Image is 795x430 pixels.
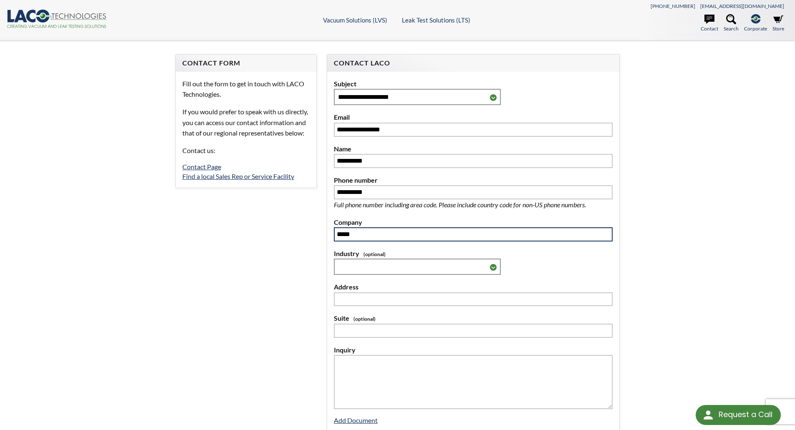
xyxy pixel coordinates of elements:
a: Add Document [334,416,378,424]
label: Email [334,112,613,123]
span: Corporate [744,25,767,33]
a: Store [772,14,784,33]
p: Contact us: [182,145,310,156]
a: [PHONE_NUMBER] [651,3,695,9]
label: Subject [334,78,613,89]
a: Leak Test Solutions (LTS) [402,16,470,24]
label: Industry [334,248,613,259]
a: [EMAIL_ADDRESS][DOMAIN_NAME] [700,3,784,9]
div: Request a Call [696,405,781,425]
h4: Contact LACO [334,59,613,68]
p: Full phone number including area code. Please include country code for non-US phone numbers. [334,199,613,210]
a: Contact [701,14,718,33]
label: Suite [334,313,613,324]
a: Find a local Sales Rep or Service Facility [182,172,294,180]
label: Name [334,143,613,154]
p: If you would prefer to speak with us directly, you can access our contact information and that of... [182,106,310,138]
label: Address [334,282,613,292]
a: Vacuum Solutions (LVS) [323,16,387,24]
p: Fill out the form to get in touch with LACO Technologies. [182,78,310,100]
a: Contact Page [182,163,221,171]
label: Company [334,217,613,228]
label: Phone number [334,175,613,186]
a: Search [724,14,739,33]
h4: Contact Form [182,59,310,68]
div: Request a Call [719,405,772,424]
label: Inquiry [334,345,613,355]
img: round button [702,408,715,422]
